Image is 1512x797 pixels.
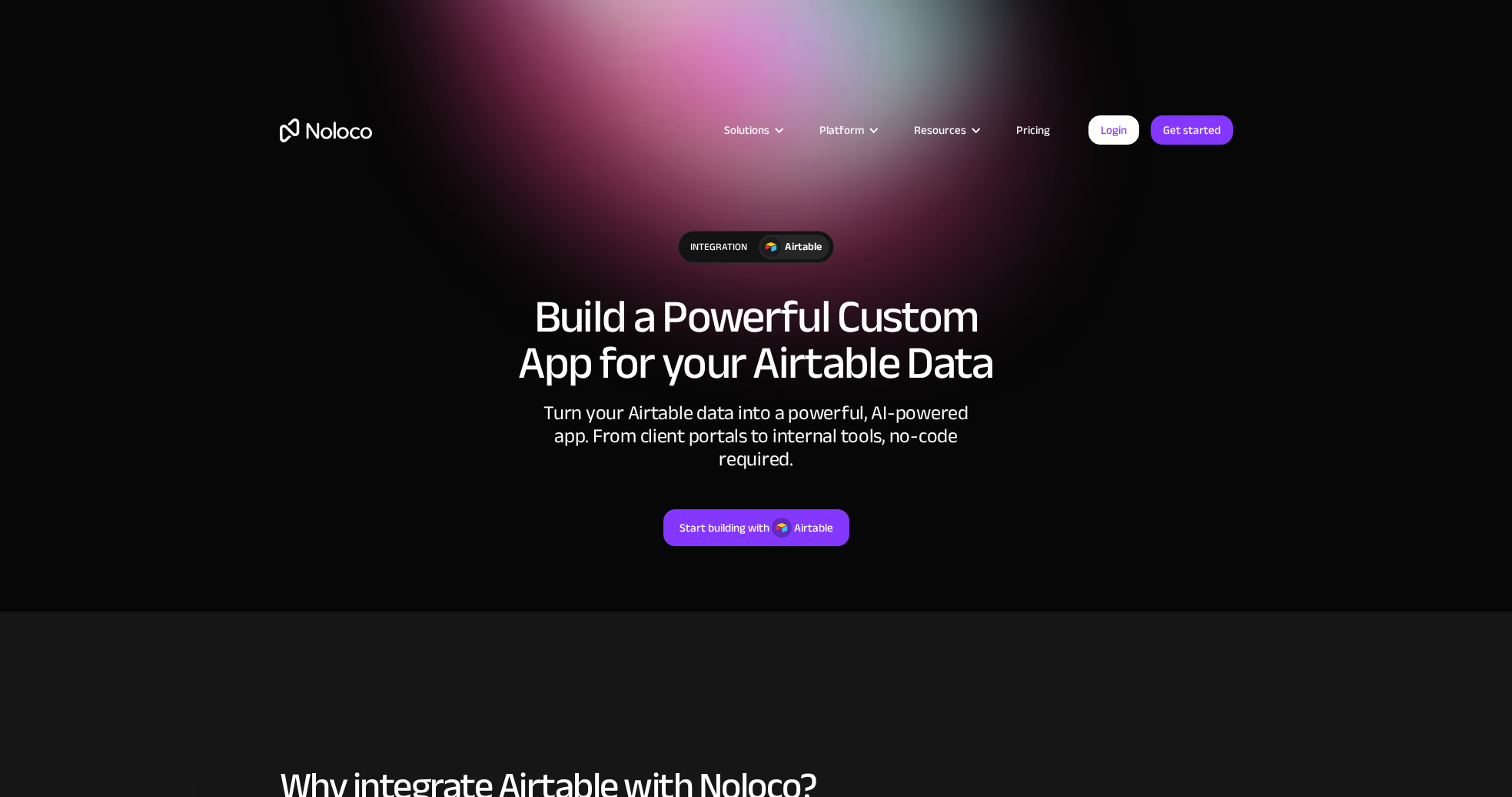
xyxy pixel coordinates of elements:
a: Start building withAirtable [663,509,849,546]
div: Solutions [705,120,800,140]
a: Pricing [997,120,1069,140]
div: Resources [914,120,966,140]
div: integration [679,232,759,262]
a: home [280,118,372,142]
div: Solutions [724,120,769,140]
a: Login [1088,115,1139,145]
div: Airtable [785,238,822,255]
div: Resources [895,120,997,140]
div: Platform [819,120,864,140]
div: Turn your Airtable data into a powerful, AI-powered app. From client portals to internal tools, n... [526,402,987,471]
div: Start building with [680,518,769,538]
div: Airtable [794,518,833,538]
h1: Build a Powerful Custom App for your Airtable Data [280,294,1233,386]
div: Platform [800,120,895,140]
a: Get started [1151,115,1233,145]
